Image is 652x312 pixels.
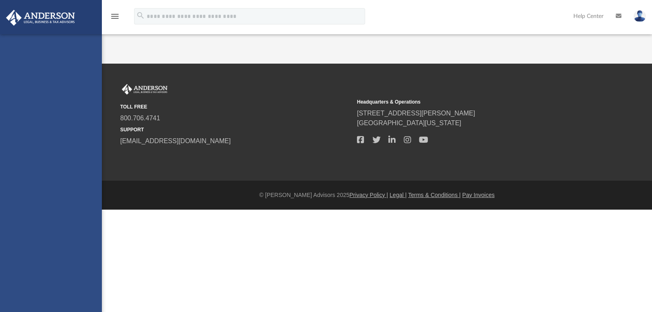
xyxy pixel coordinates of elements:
a: menu [110,15,120,21]
i: search [136,11,145,20]
small: SUPPORT [120,126,351,133]
a: Privacy Policy | [350,192,388,198]
a: [GEOGRAPHIC_DATA][US_STATE] [357,119,461,126]
img: Anderson Advisors Platinum Portal [120,84,169,95]
i: menu [110,11,120,21]
a: Pay Invoices [462,192,494,198]
small: TOLL FREE [120,103,351,111]
small: Headquarters & Operations [357,98,588,106]
a: [STREET_ADDRESS][PERSON_NAME] [357,110,475,117]
img: User Pic [634,10,646,22]
a: 800.706.4741 [120,115,160,122]
a: Terms & Conditions | [408,192,461,198]
img: Anderson Advisors Platinum Portal [4,10,77,26]
a: Legal | [390,192,407,198]
a: [EMAIL_ADDRESS][DOMAIN_NAME] [120,137,231,144]
div: © [PERSON_NAME] Advisors 2025 [102,191,652,199]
